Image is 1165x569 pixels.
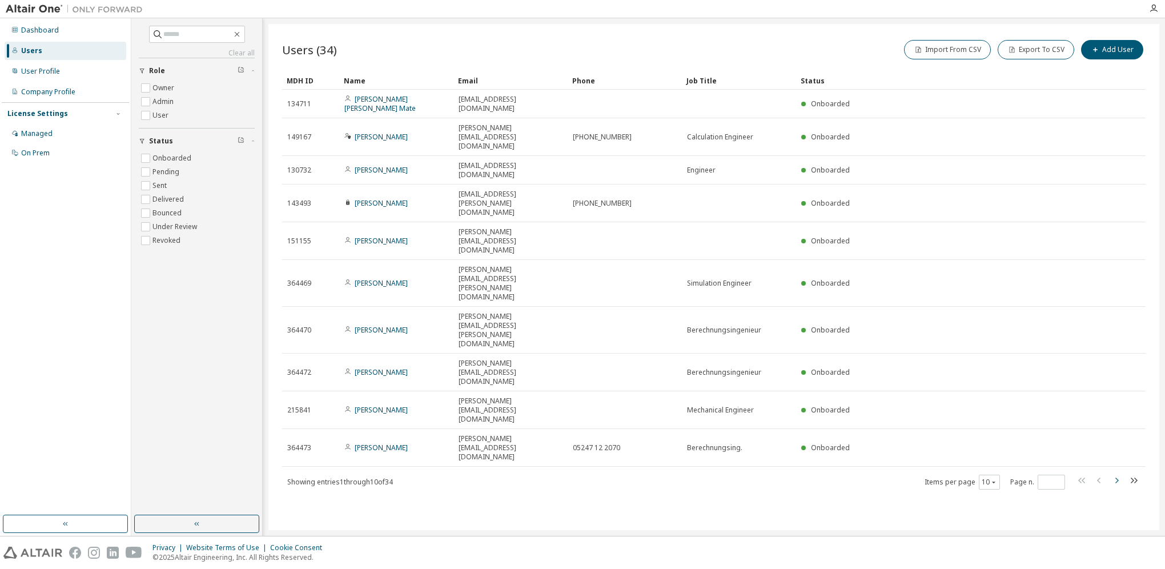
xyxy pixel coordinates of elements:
span: 364469 [287,279,311,288]
span: Onboarded [811,443,850,452]
label: User [152,109,171,122]
span: [PERSON_NAME][EMAIL_ADDRESS][PERSON_NAME][DOMAIN_NAME] [459,312,563,348]
span: [PERSON_NAME][EMAIL_ADDRESS][DOMAIN_NAME] [459,434,563,462]
div: Cookie Consent [270,543,329,552]
span: Onboarded [811,165,850,175]
div: Job Title [686,71,792,90]
div: Website Terms of Use [186,543,270,552]
span: 143493 [287,199,311,208]
span: [PERSON_NAME][EMAIL_ADDRESS][DOMAIN_NAME] [459,123,563,151]
button: Export To CSV [998,40,1074,59]
img: linkedin.svg [107,547,119,559]
div: Privacy [152,543,186,552]
label: Onboarded [152,151,194,165]
button: Import From CSV [904,40,991,59]
span: Berechnungsingenieur [687,326,761,335]
span: Berechnungsing. [687,443,742,452]
div: MDH ID [287,71,335,90]
a: [PERSON_NAME] [355,236,408,246]
button: 10 [982,478,997,487]
label: Admin [152,95,176,109]
a: [PERSON_NAME] [355,165,408,175]
span: Onboarded [811,405,850,415]
div: Phone [572,71,677,90]
button: Role [139,58,255,83]
span: Calculation Engineer [687,133,753,142]
span: Onboarded [811,132,850,142]
span: Engineer [687,166,716,175]
span: [EMAIL_ADDRESS][DOMAIN_NAME] [459,95,563,113]
label: Pending [152,165,182,179]
div: Name [344,71,449,90]
span: Showing entries 1 through 10 of 34 [287,477,393,487]
span: [PHONE_NUMBER] [573,199,632,208]
div: On Prem [21,149,50,158]
span: [PHONE_NUMBER] [573,133,632,142]
button: Add User [1081,40,1143,59]
div: Managed [21,129,53,138]
span: 151155 [287,237,311,246]
a: [PERSON_NAME] [355,443,408,452]
span: Status [149,137,173,146]
img: facebook.svg [69,547,81,559]
span: Onboarded [811,278,850,288]
div: User Profile [21,67,60,76]
img: Altair One [6,3,148,15]
span: Onboarded [811,198,850,208]
span: [PERSON_NAME][EMAIL_ADDRESS][DOMAIN_NAME] [459,359,563,386]
div: Email [458,71,563,90]
a: [PERSON_NAME] [PERSON_NAME] Mate [344,94,416,113]
label: Delivered [152,193,186,206]
img: youtube.svg [126,547,142,559]
span: Mechanical Engineer [687,406,754,415]
span: Berechnungsingenieur [687,368,761,377]
span: 215841 [287,406,311,415]
span: 364473 [287,443,311,452]
a: [PERSON_NAME] [355,325,408,335]
div: Company Profile [21,87,75,97]
span: 130732 [287,166,311,175]
span: Onboarded [811,367,850,377]
label: Revoked [152,234,183,247]
div: License Settings [7,109,68,118]
span: 364470 [287,326,311,335]
span: Onboarded [811,325,850,335]
span: Items per page [925,475,1000,490]
label: Sent [152,179,169,193]
span: [EMAIL_ADDRESS][DOMAIN_NAME] [459,161,563,179]
span: Onboarded [811,99,850,109]
span: Role [149,66,165,75]
span: [EMAIL_ADDRESS][PERSON_NAME][DOMAIN_NAME] [459,190,563,217]
label: Bounced [152,206,184,220]
span: [PERSON_NAME][EMAIL_ADDRESS][DOMAIN_NAME] [459,227,563,255]
a: [PERSON_NAME] [355,278,408,288]
a: Clear all [139,49,255,58]
div: Users [21,46,42,55]
a: [PERSON_NAME] [355,132,408,142]
div: Status [801,71,1086,90]
span: Page n. [1010,475,1065,490]
span: 134711 [287,99,311,109]
span: Simulation Engineer [687,279,752,288]
span: Clear filter [238,137,244,146]
span: 364472 [287,368,311,377]
img: altair_logo.svg [3,547,62,559]
label: Owner [152,81,176,95]
a: [PERSON_NAME] [355,367,408,377]
span: 05247 12 2070 [573,443,620,452]
span: 149167 [287,133,311,142]
a: [PERSON_NAME] [355,405,408,415]
img: instagram.svg [88,547,100,559]
span: Users (34) [282,42,337,58]
label: Under Review [152,220,199,234]
button: Status [139,129,255,154]
div: Dashboard [21,26,59,35]
span: [PERSON_NAME][EMAIL_ADDRESS][DOMAIN_NAME] [459,396,563,424]
span: Onboarded [811,236,850,246]
p: © 2025 Altair Engineering, Inc. All Rights Reserved. [152,552,329,562]
span: [PERSON_NAME][EMAIL_ADDRESS][PERSON_NAME][DOMAIN_NAME] [459,265,563,302]
a: [PERSON_NAME] [355,198,408,208]
span: Clear filter [238,66,244,75]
